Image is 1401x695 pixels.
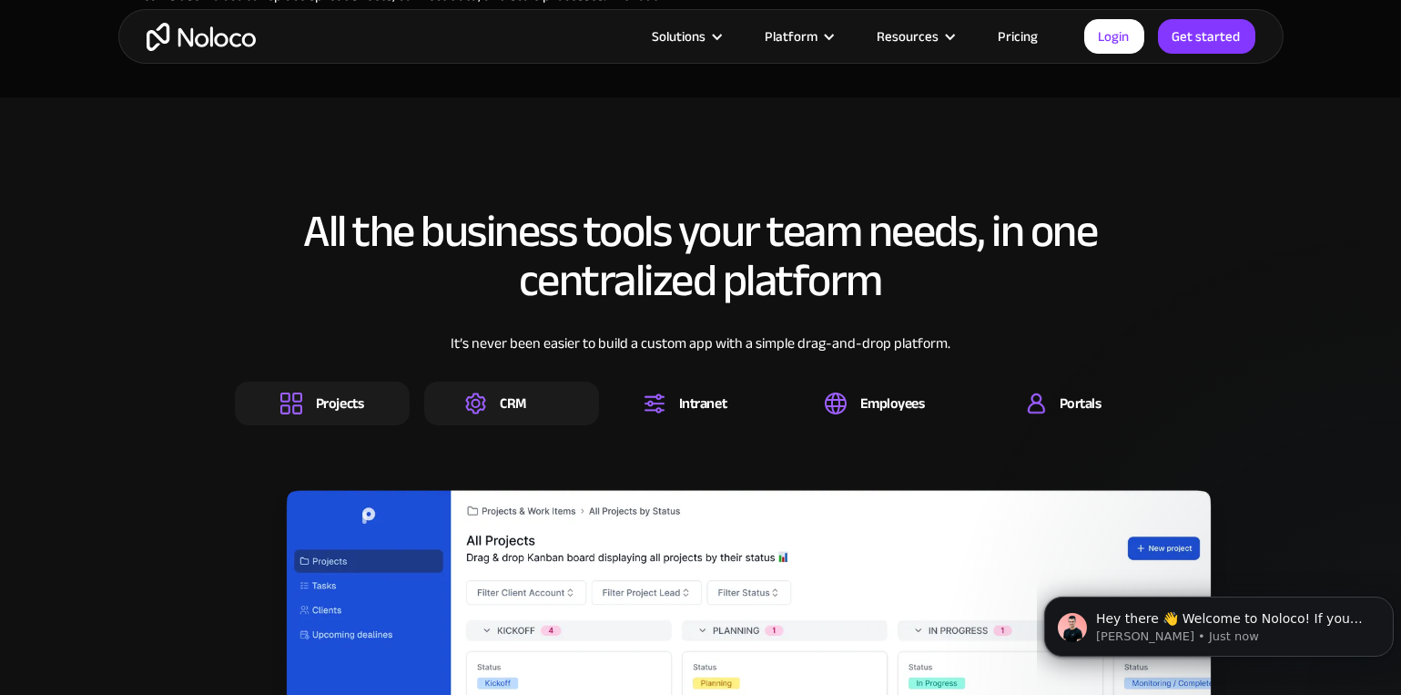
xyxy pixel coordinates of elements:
[1037,558,1401,686] iframe: Intercom notifications message
[878,25,939,48] div: Resources
[1158,19,1255,54] a: Get started
[976,25,1061,48] a: Pricing
[500,393,526,414] div: CRM
[235,207,1167,305] h2: All the business tools your team needs, in one centralized platform
[860,393,925,414] div: Employees
[743,25,855,48] div: Platform
[855,25,976,48] div: Resources
[1084,19,1144,54] a: Login
[1060,393,1102,414] div: Portals
[630,25,743,48] div: Solutions
[766,25,818,48] div: Platform
[653,25,706,48] div: Solutions
[679,393,726,414] div: Intranet
[316,393,363,414] div: Projects
[147,23,256,51] a: home
[235,332,1167,382] div: It’s never been easier to build a custom app with a simple drag-and-drop platform.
